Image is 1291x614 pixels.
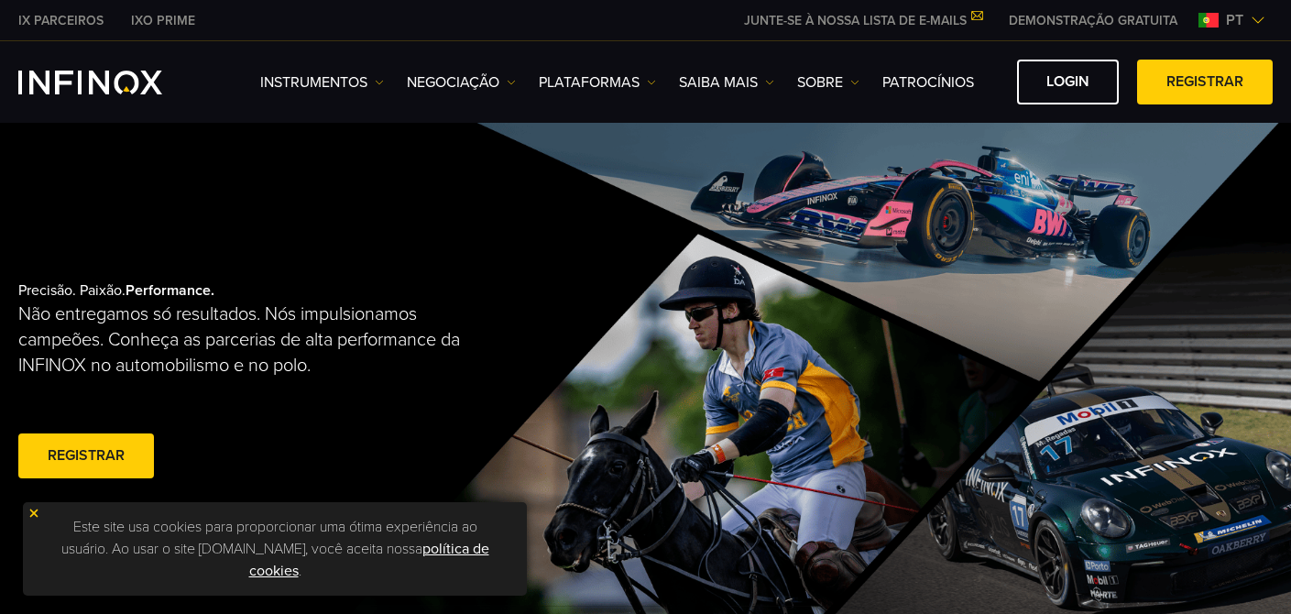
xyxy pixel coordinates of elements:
[995,11,1191,30] a: INFINOX MENU
[539,71,656,93] a: PLATAFORMAS
[797,71,859,93] a: SOBRE
[18,71,205,94] a: INFINOX Logo
[730,13,995,28] a: JUNTE-SE À NOSSA LISTA DE E-MAILS
[18,302,470,378] p: Não entregamos só resultados. Nós impulsionamos campeões. Conheça as parcerias de alta performanc...
[1219,9,1251,31] span: pt
[882,71,974,93] a: Patrocínios
[407,71,516,93] a: NEGOCIAÇÃO
[679,71,774,93] a: Saiba mais
[117,11,209,30] a: INFINOX
[5,11,117,30] a: INFINOX
[260,71,384,93] a: Instrumentos
[1137,60,1273,104] a: Registrar
[126,281,214,300] strong: Performance.
[1017,60,1119,104] a: Login
[27,507,40,520] img: yellow close icon
[32,511,518,587] p: Este site usa cookies para proporcionar uma ótima experiência ao usuário. Ao usar o site [DOMAIN_...
[18,252,583,512] div: Precisão. Paixão.
[18,433,154,478] a: Registrar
